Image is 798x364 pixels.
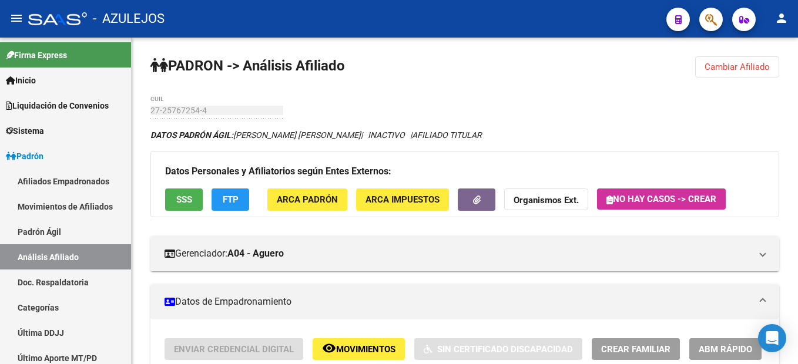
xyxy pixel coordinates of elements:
[758,324,786,352] div: Open Intercom Messenger
[6,99,109,112] span: Liquidación de Convenios
[150,130,233,140] strong: DATOS PADRÓN ÁGIL:
[277,195,338,205] span: ARCA Padrón
[695,56,779,77] button: Cambiar Afiliado
[6,74,36,87] span: Inicio
[223,195,239,205] span: FTP
[165,163,765,180] h3: Datos Personales y Afiliatorios según Entes Externos:
[150,58,345,74] strong: PADRON -> Análisis Afiliado
[227,247,284,260] strong: A04 - Aguero
[6,49,67,62] span: Firma Express
[514,196,579,206] strong: Organismos Ext.
[689,338,762,360] button: ABM Rápido
[212,188,249,210] button: FTP
[699,344,752,355] span: ABM Rápido
[504,188,588,210] button: Organismos Ext.
[774,11,789,25] mat-icon: person
[93,6,165,32] span: - AZULEJOS
[597,188,726,210] button: No hay casos -> Crear
[705,62,770,72] span: Cambiar Afiliado
[174,344,294,355] span: Enviar Credencial Digital
[150,284,779,319] mat-expansion-panel-header: Datos de Empadronamiento
[165,188,203,210] button: SSS
[150,236,779,271] mat-expansion-panel-header: Gerenciador:A04 - Aguero
[165,247,751,260] mat-panel-title: Gerenciador:
[322,341,336,355] mat-icon: remove_red_eye
[606,194,716,204] span: No hay casos -> Crear
[176,195,192,205] span: SSS
[6,150,43,163] span: Padrón
[412,130,482,140] span: AFILIADO TITULAR
[165,338,303,360] button: Enviar Credencial Digital
[437,344,573,355] span: Sin Certificado Discapacidad
[366,195,440,205] span: ARCA Impuestos
[9,11,24,25] mat-icon: menu
[592,338,680,360] button: Crear Familiar
[356,188,449,210] button: ARCA Impuestos
[601,344,670,355] span: Crear Familiar
[414,338,582,360] button: Sin Certificado Discapacidad
[165,295,751,308] mat-panel-title: Datos de Empadronamiento
[336,344,395,355] span: Movimientos
[150,130,361,140] span: [PERSON_NAME] [PERSON_NAME]
[313,338,405,360] button: Movimientos
[6,124,44,137] span: Sistema
[150,130,482,140] i: | INACTIVO |
[267,188,347,210] button: ARCA Padrón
